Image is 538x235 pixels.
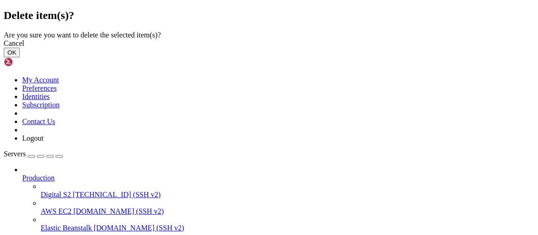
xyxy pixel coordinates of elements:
[41,191,71,198] span: Digital S2
[4,31,534,39] div: Are you sure you want to delete the selected item(s)?
[41,191,534,199] a: Digital S2 [TECHNICAL_ID] (SSH v2)
[4,90,418,98] x-row: To see these additional updates run: apt list --upgradable
[4,114,418,122] x-row: Learn more about enabling ESM Apps service at [URL][DOMAIN_NAME]
[22,117,55,125] a: Contact Us
[4,27,418,35] x-row: Swap usage: 0% IPv4 address for eth0: [TECHNICAL_ID]
[22,84,57,92] a: Preferences
[4,19,418,27] x-row: Memory usage: 9% IPv4 address for eth0: [TECHNICAL_ID]
[4,150,63,158] a: Servers
[4,39,534,48] div: Cancel
[4,169,418,177] x-row: : $
[4,4,418,12] x-row: System load: 0.0 Users logged in: 0
[4,35,418,43] x-row: Processes: 141 IPv6 address for eth0: 2407:1c00:6100:85e0::
[73,191,160,198] span: [TECHNICAL_ID] (SSH v2)
[73,207,164,215] span: [DOMAIN_NAME] (SSH v2)
[4,74,418,82] x-row: 38 updates can be applied immediately.
[48,169,52,176] span: ~
[41,224,92,232] span: Elastic Beanstalk
[4,57,57,67] img: Shellngn
[41,224,534,232] a: Elastic Beanstalk [DOMAIN_NAME] (SSH v2)
[4,4,418,12] x-row: Connecting [TECHNICAL_ID]...
[22,134,43,142] a: Logout
[94,224,184,232] span: [DOMAIN_NAME] (SSH v2)
[41,207,534,216] a: AWS EC2 [DOMAIN_NAME] (SSH v2)
[41,207,72,215] span: AWS EC2
[41,216,534,232] li: Elastic Beanstalk [DOMAIN_NAME] (SSH v2)
[22,93,50,100] a: Identities
[4,48,20,57] button: OK
[22,76,59,84] a: My Account
[4,82,418,90] x-row: 33 of these updates are standard security updates.
[4,150,26,158] span: Servers
[22,101,60,109] a: Subscription
[22,174,534,182] a: Production
[41,182,534,199] li: Digital S2 [TECHNICAL_ID] (SSH v2)
[4,137,418,145] x-row: Run 'do-release-upgrade' to upgrade to it.
[22,174,55,182] span: Production
[41,199,534,216] li: AWS EC2 [DOMAIN_NAME] (SSH v2)
[4,130,418,137] x-row: New release '24.04.3 LTS' available.
[4,12,418,19] x-row: Usage of /: 2.7% of 96.73GB IPv4 address for eth0: [TECHNICAL_ID]
[4,169,44,176] span: digital@231
[4,59,418,67] x-row: Expanded Security Maintenance for Applications is not enabled.
[62,169,66,177] div: (15, 21)
[4,161,418,169] x-row: Last login: [DATE] from [TECHNICAL_ID]
[4,106,418,114] x-row: 1 additional security update can be applied with ESM Apps.
[4,12,7,19] div: (0, 1)
[4,9,534,22] h2: Delete item(s)?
